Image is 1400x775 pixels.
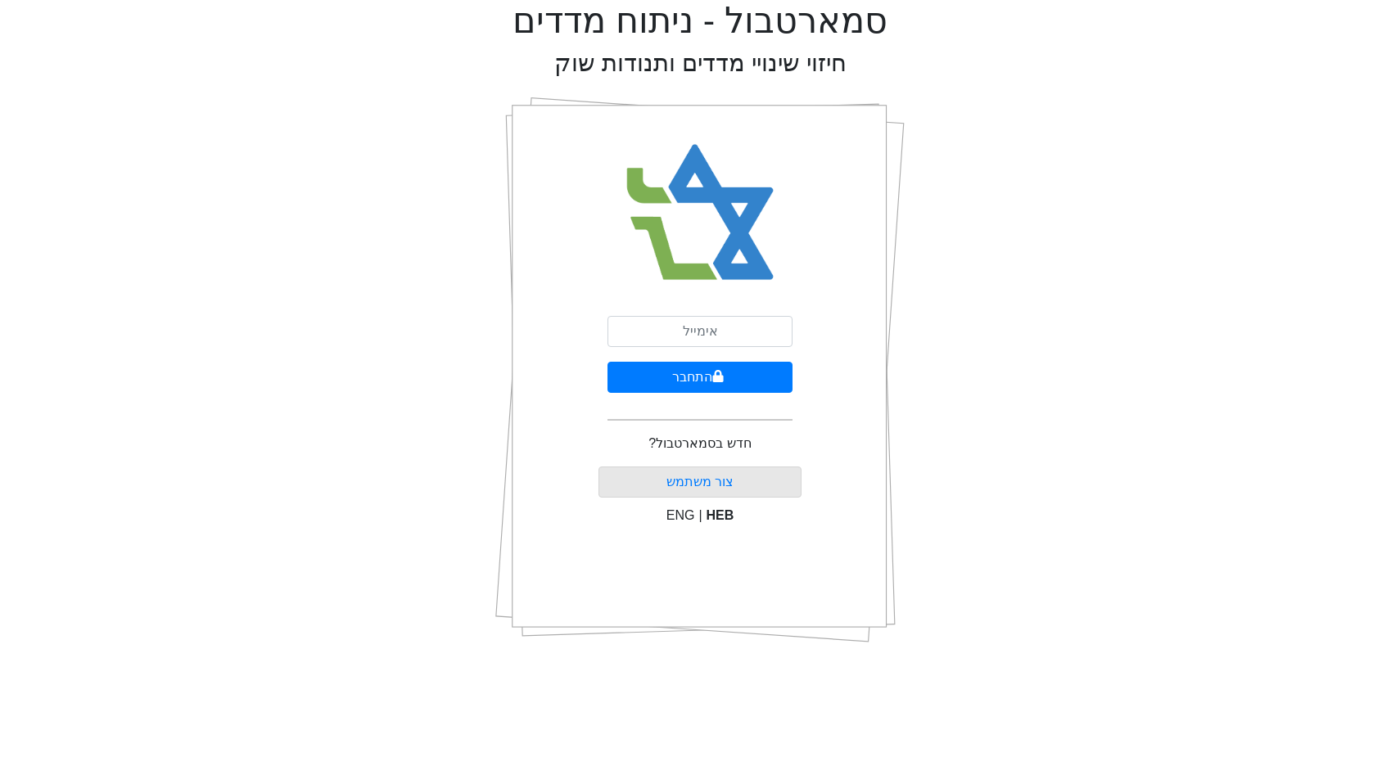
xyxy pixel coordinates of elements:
span: HEB [707,508,734,522]
button: צור משתמש [598,466,802,498]
span: | [698,508,702,522]
span: ENG [666,508,695,522]
input: אימייל [607,316,793,347]
h2: חיזוי שינויי מדדים ותנודות שוק [554,49,847,78]
a: צור משתמש [666,475,734,489]
button: התחבר [607,362,793,393]
p: חדש בסמארטבול? [648,434,751,453]
img: Smart Bull [612,123,789,303]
